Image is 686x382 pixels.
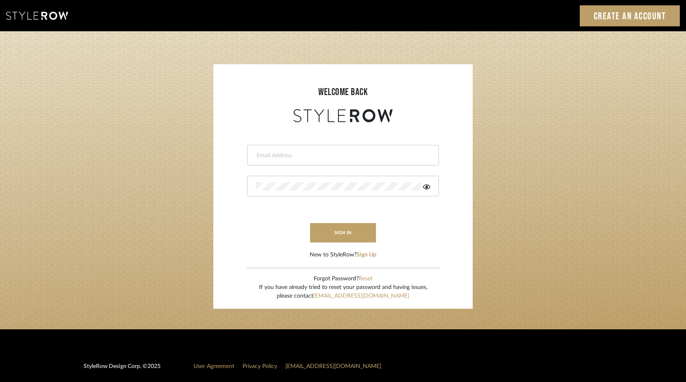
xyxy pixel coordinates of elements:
[222,85,464,100] div: welcome back
[310,223,376,242] button: sign in
[259,275,427,283] div: Forgot Password?
[256,151,428,160] input: Email Address
[194,363,234,369] a: User Agreement
[259,283,427,300] div: If you have already tried to reset your password and having issues, please contact
[580,5,680,26] a: Create an Account
[313,293,409,299] a: [EMAIL_ADDRESS][DOMAIN_NAME]
[310,251,376,259] div: New to StyleRow?
[359,275,373,283] button: Reset
[285,363,381,369] a: [EMAIL_ADDRESS][DOMAIN_NAME]
[357,251,376,259] button: Sign Up
[243,363,277,369] a: Privacy Policy
[84,362,161,377] div: StyleRow Design Corp. ©2025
